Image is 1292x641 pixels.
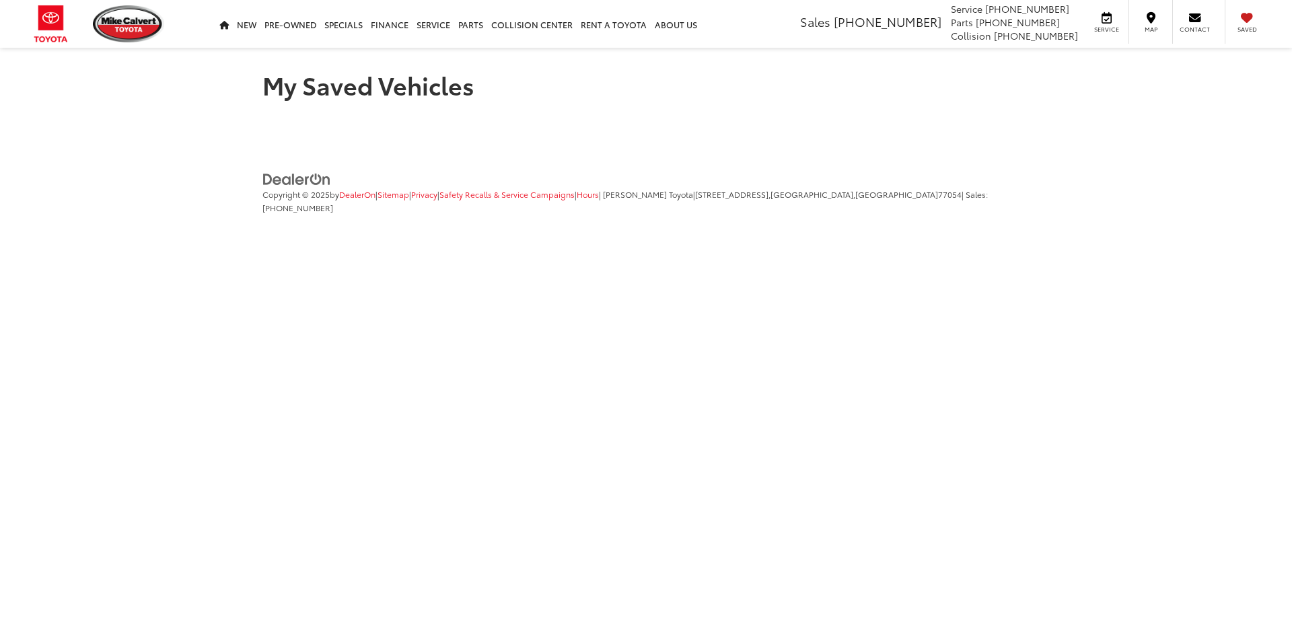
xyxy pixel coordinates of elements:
a: Privacy [411,188,437,200]
span: Collision [951,29,991,42]
span: [PHONE_NUMBER] [994,29,1078,42]
span: by [330,188,375,200]
span: Service [951,2,982,15]
span: | [375,188,409,200]
span: | [409,188,437,200]
img: DealerOn [262,172,331,187]
span: | [PERSON_NAME] Toyota [599,188,693,200]
span: [PHONE_NUMBER] [262,202,333,213]
span: [GEOGRAPHIC_DATA] [855,188,938,200]
span: Service [1091,25,1122,34]
img: Mike Calvert Toyota [93,5,164,42]
span: | [693,188,962,200]
span: | [437,188,575,200]
span: Sales [800,13,830,30]
span: [PHONE_NUMBER] [985,2,1069,15]
span: | [575,188,599,200]
span: Saved [1232,25,1262,34]
span: [GEOGRAPHIC_DATA], [770,188,855,200]
span: Parts [951,15,973,29]
span: Map [1136,25,1165,34]
span: [PHONE_NUMBER] [976,15,1060,29]
span: Copyright © 2025 [262,188,330,200]
a: DealerOn [262,172,331,185]
a: Sitemap [378,188,409,200]
span: [PHONE_NUMBER] [834,13,941,30]
span: 77054 [938,188,962,200]
h1: My Saved Vehicles [262,61,1030,108]
a: Safety Recalls & Service Campaigns, Opens in a new tab [439,188,575,200]
a: DealerOn Home Page [339,188,375,200]
a: Hours [577,188,599,200]
span: [STREET_ADDRESS], [695,188,770,200]
span: Contact [1180,25,1210,34]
